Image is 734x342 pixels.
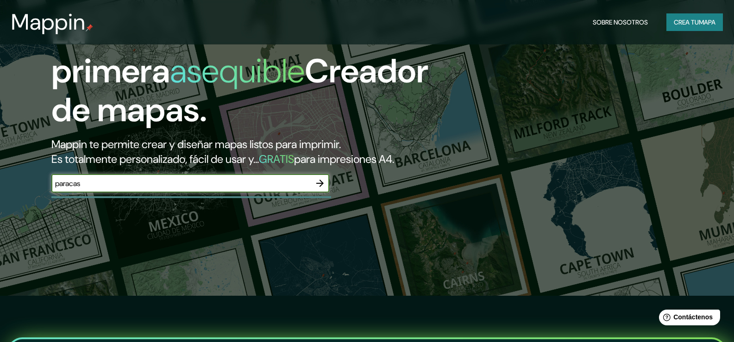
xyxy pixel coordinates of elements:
[589,13,652,31] button: Sobre nosotros
[86,24,93,31] img: pin de mapeo
[294,152,394,166] font: para impresiones A4.
[11,7,86,37] font: Mappin
[593,18,648,26] font: Sobre nosotros
[699,18,715,26] font: mapa
[674,18,699,26] font: Crea tu
[51,152,259,166] font: Es totalmente personalizado, fácil de usar y...
[51,178,311,189] input: Elige tu lugar favorito
[666,13,723,31] button: Crea tumapa
[259,152,294,166] font: GRATIS
[170,50,305,93] font: asequible
[51,137,341,151] font: Mappin te permite crear y diseñar mapas listos para imprimir.
[652,306,724,332] iframe: Lanzador de widgets de ayuda
[51,50,428,131] font: Creador de mapas.
[51,11,170,93] font: La primera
